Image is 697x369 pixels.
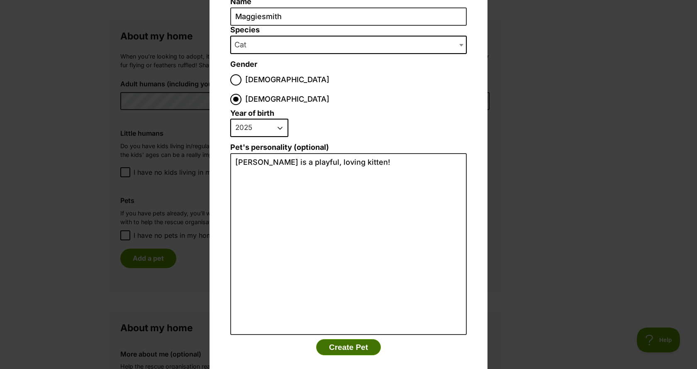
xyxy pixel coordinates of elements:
span: [DEMOGRAPHIC_DATA] [245,94,329,105]
span: Cat [230,36,467,54]
label: Species [230,26,467,34]
button: Create Pet [316,339,381,356]
label: Gender [230,60,257,69]
label: Year of birth [230,109,274,118]
span: Cat [231,39,255,51]
label: Pet's personality (optional) [230,143,467,152]
span: [DEMOGRAPHIC_DATA] [245,74,329,86]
